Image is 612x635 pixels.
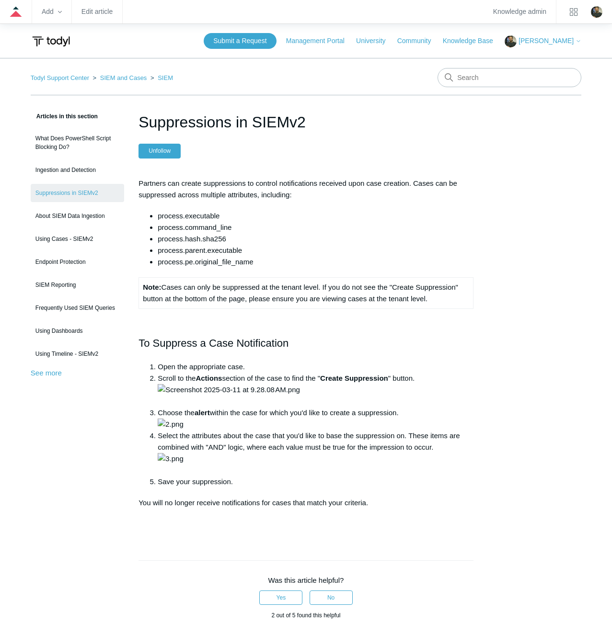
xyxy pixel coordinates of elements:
[149,74,173,81] li: SIEM
[268,576,344,584] span: Was this article helpful?
[31,207,124,225] a: About SIEM Data Ingestion
[591,6,602,18] zd-hc-trigger: Click your profile icon to open the profile menu
[158,361,473,373] li: Open the appropriate case.
[196,374,222,382] strong: Actions
[31,74,89,81] a: Todyl Support Center
[31,345,124,363] a: Using Timeline - SIEMv2
[397,36,441,46] a: Community
[320,374,388,382] strong: Create Suppression
[195,408,210,417] strong: alert
[158,256,473,268] li: process.pe.original_file_name
[31,161,124,179] a: Ingestion and Detection
[139,335,473,352] h2: To Suppress a Case Notification
[271,612,340,619] span: 2 out of 5 found this helpful
[158,407,473,430] li: Choose the within the case for which you'd like to create a suppression.
[286,36,354,46] a: Management Portal
[158,453,184,465] img: 3.png
[143,283,161,291] strong: Note:
[158,476,473,488] li: Save your suppression.
[158,419,184,430] img: 2.png
[158,430,473,476] li: Select the attributes about the case that you'd like to base the suppression on. These items are ...
[31,299,124,317] a: Frequently Used SIEM Queries
[438,68,581,87] input: Search
[443,36,503,46] a: Knowledge Base
[31,369,62,377] a: See more
[31,230,124,248] a: Using Cases - SIEMv2
[31,322,124,340] a: Using Dashboards
[158,233,473,245] li: process.hash.sha256
[42,9,62,14] zd-hc-trigger: Add
[31,113,98,120] span: Articles in this section
[493,9,546,14] a: Knowledge admin
[204,33,276,49] a: Submit a Request
[505,35,581,47] button: [PERSON_NAME]
[259,590,302,605] button: This article was helpful
[158,373,473,407] li: Scroll to the section of the case to find the " " button.
[158,384,300,396] img: Screenshot 2025-03-11 at 9.28.08 AM.png
[31,253,124,271] a: Endpoint Protection
[158,74,173,81] a: SIEM
[31,33,71,50] img: Todyl Support Center Help Center home page
[139,497,473,532] p: You will no longer receive notifications for cases that match your criteria.
[81,9,113,14] a: Edit article
[139,111,473,134] h1: Suppressions in SIEMv2
[158,210,473,222] li: process.executable
[31,74,91,81] li: Todyl Support Center
[31,129,124,156] a: What Does PowerShell Script Blocking Do?
[591,6,602,18] img: user avatar
[100,74,147,81] a: SIEM and Cases
[139,178,473,201] p: Partners can create suppressions to control notifications received upon case creation. Cases can ...
[139,144,181,158] button: Unfollow Article
[519,37,574,45] span: [PERSON_NAME]
[158,222,473,233] li: process.command_line
[139,277,473,308] td: Cases can only be suppressed at the tenant level. If you do not see the "Create Suppression" butt...
[356,36,395,46] a: University
[158,245,473,256] li: process.parent.executable
[31,184,124,202] a: Suppressions in SIEMv2
[31,276,124,294] a: SIEM Reporting
[310,590,353,605] button: This article was not helpful
[91,74,149,81] li: SIEM and Cases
